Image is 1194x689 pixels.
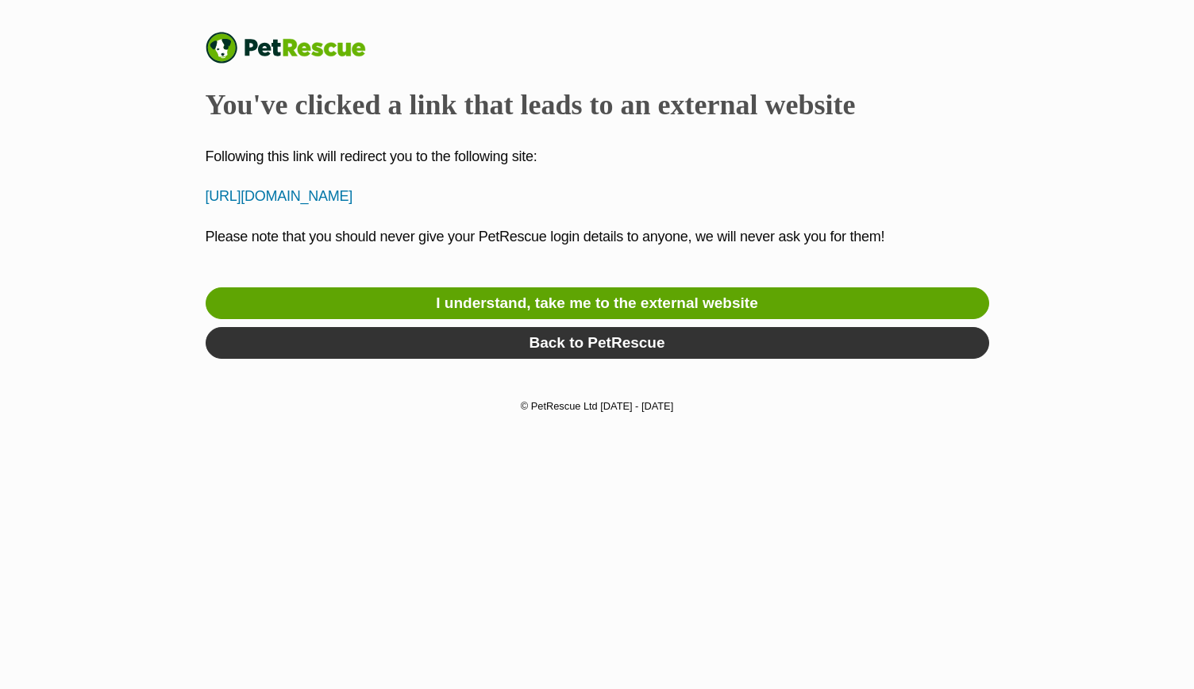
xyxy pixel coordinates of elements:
[206,186,989,207] p: [URL][DOMAIN_NAME]
[206,226,989,269] p: Please note that you should never give your PetRescue login details to anyone, we will never ask ...
[521,400,673,412] small: © PetRescue Ltd [DATE] - [DATE]
[206,32,382,64] a: PetRescue
[206,146,989,167] p: Following this link will redirect you to the following site:
[206,87,989,122] h2: You've clicked a link that leads to an external website
[206,287,989,319] a: I understand, take me to the external website
[206,327,989,359] a: Back to PetRescue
